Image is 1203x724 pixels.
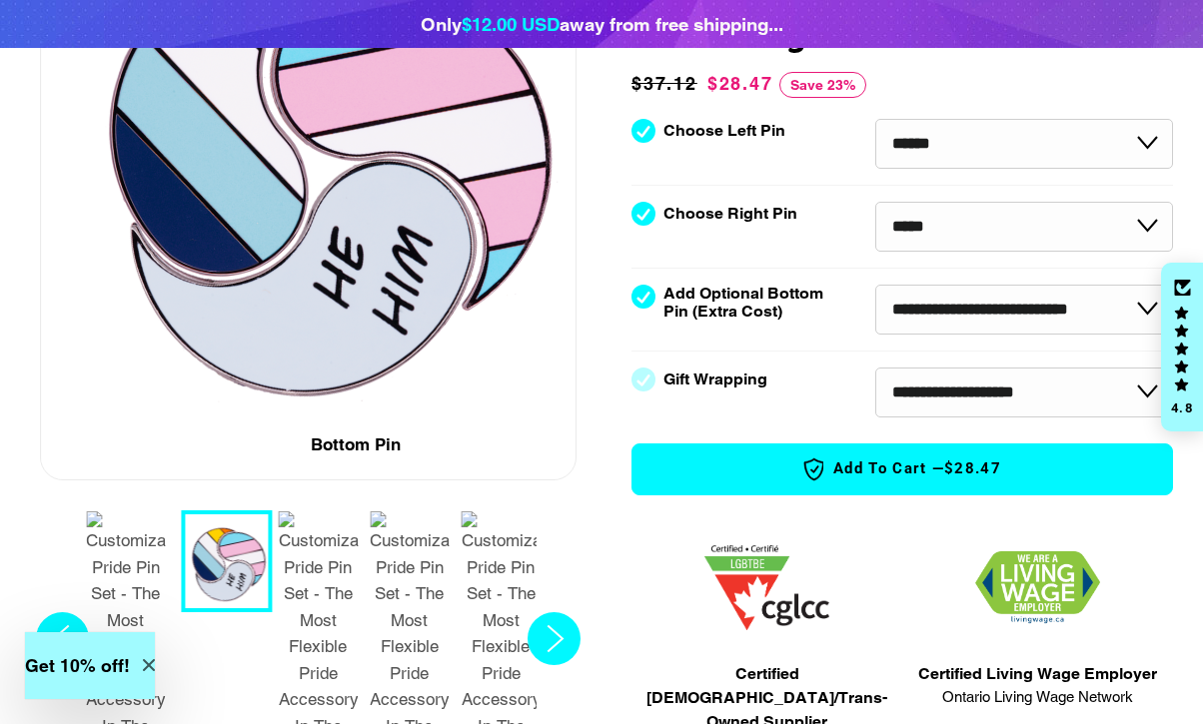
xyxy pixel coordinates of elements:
[918,686,1157,709] span: Ontario Living Wage Network
[779,72,866,98] span: Save 23%
[975,551,1100,624] img: 1706832627.png
[1170,401,1194,414] div: 4.8
[918,662,1157,686] span: Certified Living Wage Employer
[663,205,797,223] label: Choose Right Pin
[1161,263,1203,432] div: Click to open Judge.me floating reviews tab
[663,122,785,140] label: Choose Left Pin
[181,510,272,612] button: 1 / 9
[662,456,1142,482] span: Add to Cart —
[944,458,1001,479] span: $28.47
[704,545,829,630] img: 1705457225.png
[663,370,767,388] label: Gift Wrapping
[462,13,560,35] span: $12.00 USD
[631,443,1173,495] button: Add to Cart —$28.47
[421,10,783,38] div: Only away from free shipping...
[707,73,773,94] span: $28.47
[663,285,831,321] label: Add Optional Bottom Pin (Extra Cost)
[631,70,702,98] span: $37.12
[311,431,401,458] div: Bottom Pin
